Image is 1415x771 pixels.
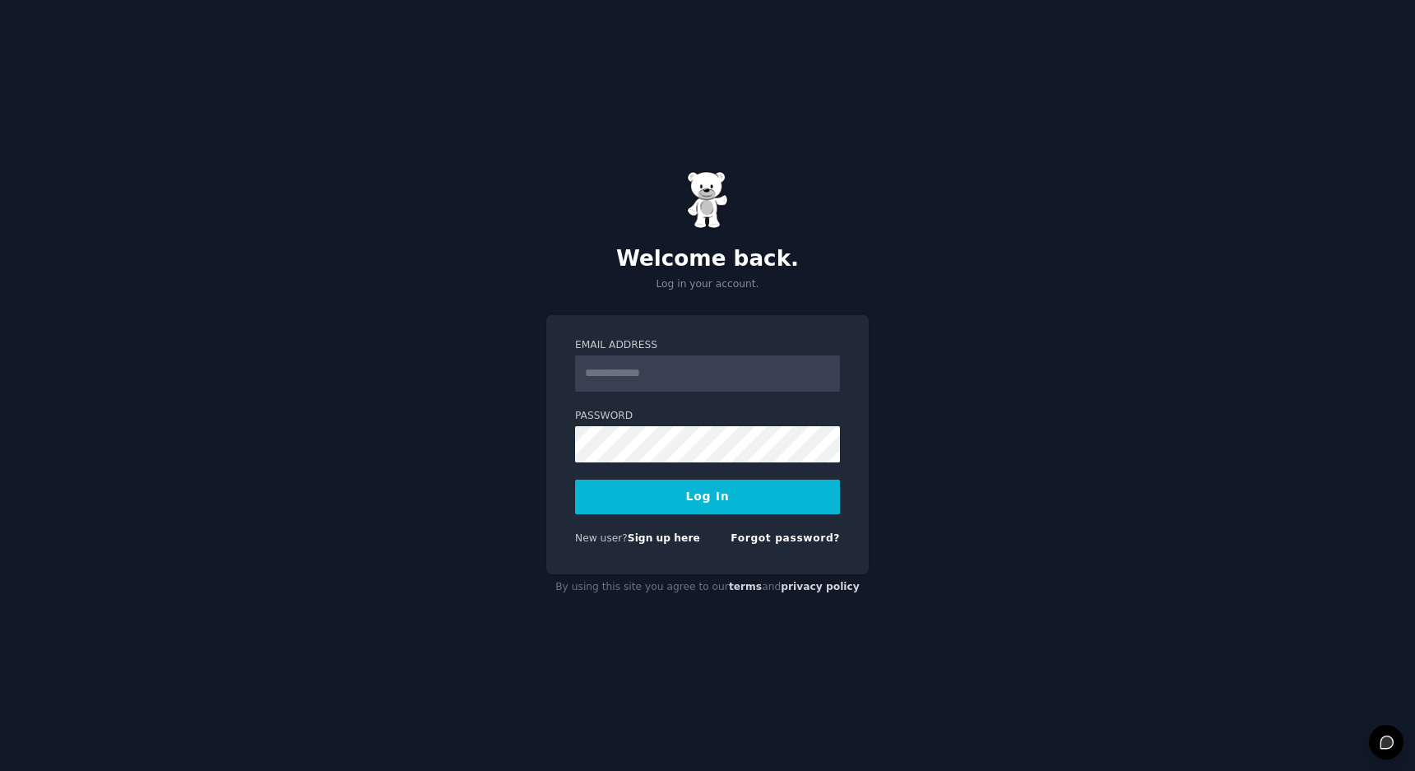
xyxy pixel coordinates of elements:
button: Log In [575,480,840,514]
a: terms [729,581,762,592]
div: By using this site you agree to our and [546,574,869,601]
label: Password [575,409,840,424]
span: New user? [575,532,628,544]
img: Gummy Bear [687,171,728,229]
a: Sign up here [628,532,700,544]
a: Forgot password? [731,532,840,544]
a: privacy policy [781,581,860,592]
h2: Welcome back. [546,246,869,272]
p: Log in your account. [546,277,869,292]
label: Email Address [575,338,840,353]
